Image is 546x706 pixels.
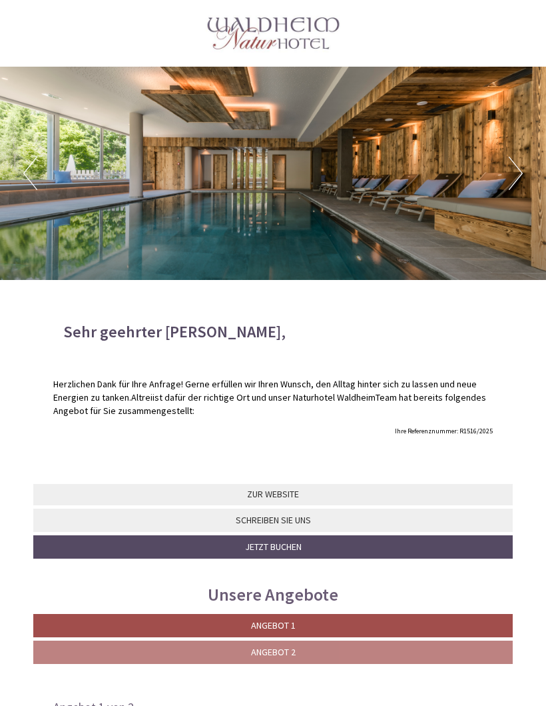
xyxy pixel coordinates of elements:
a: Schreiben Sie uns [33,509,513,532]
span: Team hat bereits folgendes Angebot für Sie zusammengestellt: [53,391,486,417]
a: Zur Website [33,484,513,505]
span: Angebot 1 [251,619,296,631]
span: Angebot 2 [251,646,296,658]
p: Altrei Naturhotel Waldheim [53,378,493,418]
a: Jetzt buchen [33,535,513,559]
span: ist dafür der richtige Ort und unser [152,391,293,403]
button: Next [509,157,523,190]
div: Unsere Angebote [33,582,513,607]
button: Previous [23,157,37,190]
h1: Sehr geehrter [PERSON_NAME], [63,323,286,341]
span: Herzlichen Dank für Ihre Anfrage! Gerne erfüllen wir Ihren Wunsch, den Alltag hinter sich zu lass... [53,378,477,403]
span: Ihre Referenznummer: R1516/2025 [395,427,493,435]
